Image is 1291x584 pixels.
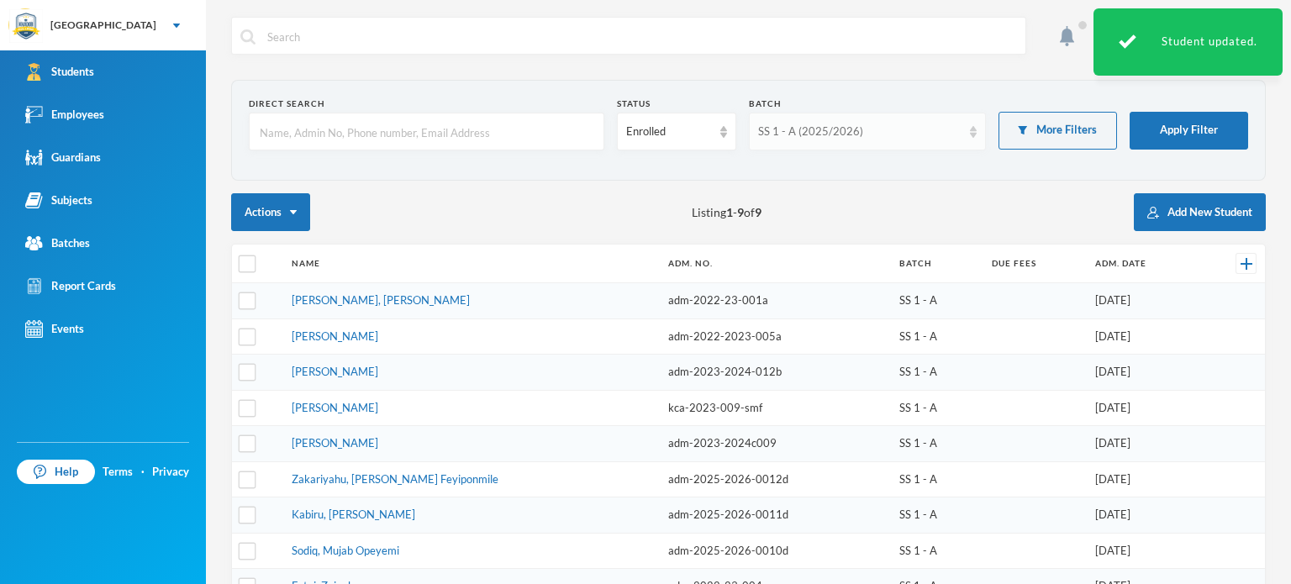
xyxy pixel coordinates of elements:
[891,497,983,534] td: SS 1 - A
[266,18,1017,55] input: Search
[758,124,962,140] div: SS 1 - A (2025/2026)
[626,124,711,140] div: Enrolled
[1087,533,1202,569] td: [DATE]
[249,97,604,110] div: Direct Search
[25,277,116,295] div: Report Cards
[1087,461,1202,497] td: [DATE]
[891,390,983,426] td: SS 1 - A
[660,426,891,462] td: adm-2023-2024c009
[891,355,983,391] td: SS 1 - A
[660,283,891,319] td: adm-2022-23-001a
[1087,426,1202,462] td: [DATE]
[292,544,399,557] a: Sodiq, Mujab Opeyemi
[231,193,310,231] button: Actions
[726,205,733,219] b: 1
[283,245,660,283] th: Name
[755,205,761,219] b: 9
[240,29,256,45] img: search
[660,533,891,569] td: adm-2025-2026-0010d
[152,464,189,481] a: Privacy
[891,533,983,569] td: SS 1 - A
[25,106,104,124] div: Employees
[9,9,43,43] img: logo
[292,329,378,343] a: [PERSON_NAME]
[141,464,145,481] div: ·
[891,283,983,319] td: SS 1 - A
[1134,193,1266,231] button: Add New Student
[292,401,378,414] a: [PERSON_NAME]
[25,149,101,166] div: Guardians
[1087,497,1202,534] td: [DATE]
[660,390,891,426] td: kca-2023-009-smf
[1093,8,1283,76] div: Student updated.
[25,63,94,81] div: Students
[891,461,983,497] td: SS 1 - A
[891,426,983,462] td: SS 1 - A
[25,192,92,209] div: Subjects
[891,245,983,283] th: Batch
[258,113,595,151] input: Name, Admin No, Phone number, Email Address
[25,320,84,338] div: Events
[1087,245,1202,283] th: Adm. Date
[617,97,735,110] div: Status
[17,460,95,485] a: Help
[103,464,133,481] a: Terms
[660,318,891,355] td: adm-2022-2023-005a
[292,508,415,521] a: Kabiru, [PERSON_NAME]
[1241,258,1252,270] img: +
[1087,283,1202,319] td: [DATE]
[292,472,498,486] a: Zakariyahu, [PERSON_NAME] Feyiponmile
[25,234,90,252] div: Batches
[999,112,1117,150] button: More Filters
[983,245,1087,283] th: Due Fees
[749,97,986,110] div: Batch
[660,245,891,283] th: Adm. No.
[660,355,891,391] td: adm-2023-2024-012b
[1087,318,1202,355] td: [DATE]
[1087,355,1202,391] td: [DATE]
[737,205,744,219] b: 9
[1087,390,1202,426] td: [DATE]
[50,18,156,33] div: [GEOGRAPHIC_DATA]
[692,203,761,221] span: Listing - of
[1130,112,1248,150] button: Apply Filter
[292,293,470,307] a: [PERSON_NAME], [PERSON_NAME]
[292,436,378,450] a: [PERSON_NAME]
[660,497,891,534] td: adm-2025-2026-0011d
[660,461,891,497] td: adm-2025-2026-0012d
[891,318,983,355] td: SS 1 - A
[292,365,378,378] a: [PERSON_NAME]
